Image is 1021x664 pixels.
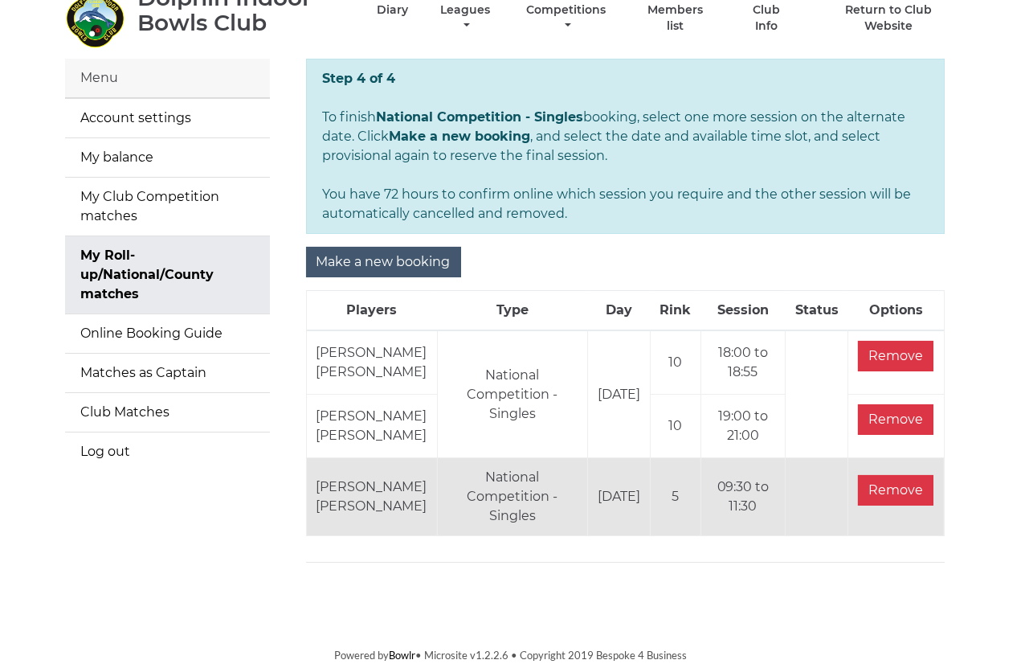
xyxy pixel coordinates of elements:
[650,395,700,458] td: 10
[700,291,786,331] th: Session
[638,2,712,34] a: Members list
[700,458,786,536] td: 09:30 to 11:30
[306,291,437,331] th: Players
[65,432,270,471] a: Log out
[377,2,408,18] a: Diary
[306,458,437,536] td: [PERSON_NAME] [PERSON_NAME]
[65,178,270,236] a: My Club Competition matches
[848,291,944,331] th: Options
[306,59,945,234] div: To finish booking, select one more session on the alternate date. Click , and select the date and...
[390,129,531,144] strong: Make a new booking
[437,291,587,331] th: Type
[437,458,587,536] td: National Competition - Singles
[65,59,270,98] div: Menu
[700,395,786,458] td: 19:00 to 21:00
[377,109,584,125] strong: National Competition - Singles
[587,330,650,458] td: [DATE]
[650,330,700,395] td: 10
[306,395,437,458] td: [PERSON_NAME] [PERSON_NAME]
[700,330,786,395] td: 18:00 to 18:55
[523,2,611,34] a: Competitions
[323,71,396,86] strong: Step 4 of 4
[820,2,956,34] a: Return to Club Website
[65,314,270,353] a: Online Booking Guide
[786,291,848,331] th: Status
[858,404,933,435] input: Remove
[65,138,270,177] a: My balance
[65,99,270,137] a: Account settings
[437,330,587,458] td: National Competition - Singles
[587,458,650,536] td: [DATE]
[65,236,270,314] a: My Roll-up/National/County matches
[741,2,793,34] a: Club Info
[65,393,270,432] a: Club Matches
[389,649,415,662] a: Bowlr
[334,649,687,662] span: Powered by • Microsite v1.2.2.6 • Copyright 2019 Bespoke 4 Business
[306,330,437,395] td: [PERSON_NAME] [PERSON_NAME]
[436,2,494,34] a: Leagues
[650,458,700,536] td: 5
[306,247,461,277] input: Make a new booking
[858,341,933,371] input: Remove
[858,475,933,506] input: Remove
[587,291,650,331] th: Day
[650,291,700,331] th: Rink
[65,354,270,392] a: Matches as Captain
